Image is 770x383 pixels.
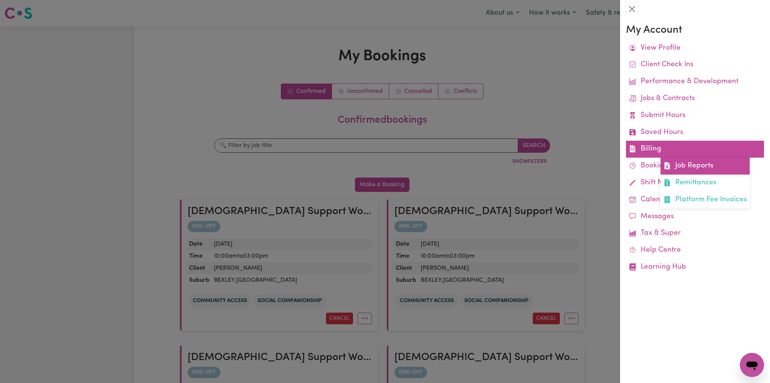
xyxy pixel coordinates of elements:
[626,40,764,57] a: View Profile
[626,158,764,175] a: Bookings
[626,141,764,158] a: BillingJob ReportsRemittancesPlatform Fee Invoices
[626,90,764,107] a: Jobs & Contracts
[626,56,764,73] a: Client Check Ins
[626,242,764,259] a: Help Centre
[740,353,764,377] iframe: Button to launch messaging window
[626,208,764,225] a: Messages
[626,259,764,276] a: Learning Hub
[661,191,750,208] a: Platform Fee Invoices
[626,191,764,208] a: Calendar
[661,175,750,191] a: Remittances
[626,175,764,191] a: Shift Notes
[626,3,638,15] button: Close
[626,225,764,242] a: Tax & Super
[626,24,764,37] h3: My Account
[661,158,750,175] a: Job Reports
[626,73,764,90] a: Performance & Development
[626,107,764,124] a: Submit Hours
[626,124,764,141] a: Saved Hours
